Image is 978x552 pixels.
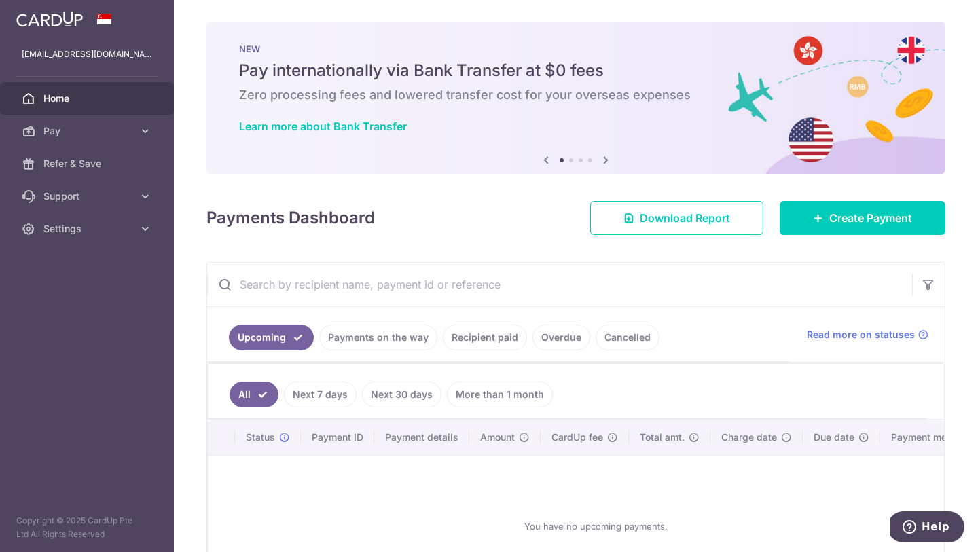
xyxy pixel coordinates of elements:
th: Payment ID [301,420,374,455]
input: Search by recipient name, payment id or reference [207,263,912,306]
h6: Zero processing fees and lowered transfer cost for your overseas expenses [239,87,913,103]
span: Due date [814,430,854,444]
img: Bank transfer banner [206,22,945,174]
span: Download Report [640,210,730,226]
a: Next 7 days [284,382,357,407]
span: Total amt. [640,430,685,444]
span: Charge date [721,430,777,444]
a: Download Report [590,201,763,235]
img: CardUp [16,11,83,27]
a: Create Payment [780,201,945,235]
iframe: Opens a widget where you can find more information [890,511,964,545]
span: Amount [480,430,515,444]
a: Overdue [532,325,590,350]
a: More than 1 month [447,382,553,407]
a: Cancelled [596,325,659,350]
p: NEW [239,43,913,54]
h4: Payments Dashboard [206,206,375,230]
a: Upcoming [229,325,314,350]
span: Refer & Save [43,157,133,170]
th: Payment details [374,420,469,455]
a: Payments on the way [319,325,437,350]
span: Status [246,430,275,444]
a: Next 30 days [362,382,441,407]
span: Create Payment [829,210,912,226]
span: Support [43,189,133,203]
a: Read more on statuses [807,328,928,342]
p: [EMAIL_ADDRESS][DOMAIN_NAME] [22,48,152,61]
span: Settings [43,222,133,236]
a: All [230,382,278,407]
span: Home [43,92,133,105]
h5: Pay internationally via Bank Transfer at $0 fees [239,60,913,81]
span: Read more on statuses [807,328,915,342]
a: Learn more about Bank Transfer [239,119,407,133]
span: Pay [43,124,133,138]
span: CardUp fee [551,430,603,444]
a: Recipient paid [443,325,527,350]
